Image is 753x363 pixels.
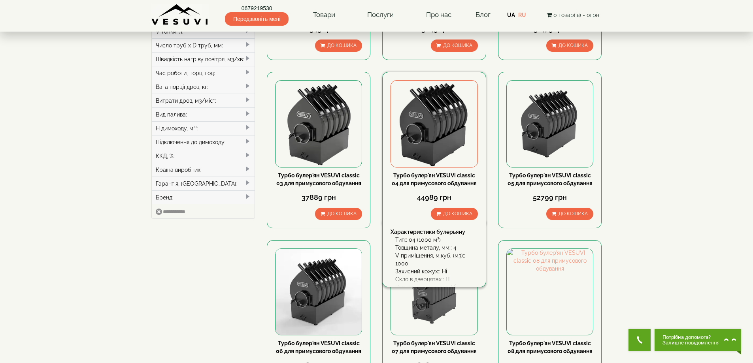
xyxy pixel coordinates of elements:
img: Турбо булер'ян VESUVI classic 05 для примусового обдування [507,81,593,167]
img: Турбо булер'ян VESUVI classic 03 для примусового обдування [276,81,362,167]
img: Завод VESUVI [151,4,209,26]
img: Турбо булер'ян VESUVI classic 07 для примусового обдування [391,249,477,335]
div: Вид палива: [152,107,255,121]
div: Витрати дров, м3/міс*: [152,94,255,107]
div: Число труб x D труб, мм: [152,38,255,52]
div: 52799 грн [506,192,593,203]
span: Передзвоніть мені [225,12,289,26]
span: До кошика [559,211,588,216]
button: Chat button [655,329,741,351]
a: Турбо булер'ян VESUVI classic 04 для примусового обдування [392,172,477,186]
a: Послуги [359,6,402,24]
span: Потрібна допомога? [662,335,720,340]
span: До кошика [443,43,472,48]
a: Турбо булер'ян VESUVI classic 08 для примусового обдування [508,340,593,354]
button: До кошика [546,208,593,220]
img: Турбо булер'ян VESUVI classic 04 для примусового обдування [391,81,477,167]
span: До кошика [559,43,588,48]
div: Бренд: [152,190,255,204]
img: Турбо булер'ян VESUVI classic 06 для примусового обдування [276,249,362,335]
div: Захисний кожух:: Ні [395,267,477,275]
a: Товари [305,6,343,24]
div: 44989 грн [391,192,477,203]
div: ККД, %: [152,149,255,163]
a: 0679219530 [225,4,289,12]
a: Турбо булер'ян VESUVI classic 03 для примусового обдування [276,172,361,186]
a: UA [507,12,515,18]
div: 37889 грн [275,192,362,203]
div: Час роботи, порц. год: [152,66,255,80]
img: Турбо булер'ян VESUVI classic 08 для примусового обдування [507,249,593,335]
div: Швидкість нагріву повітря, м3/хв: [152,52,255,66]
button: До кошика [431,208,478,220]
button: До кошика [546,39,593,52]
div: Гарантія, [GEOGRAPHIC_DATA]: [152,177,255,190]
span: Залиште повідомлення [662,340,720,346]
div: Тип:: 04 (1000 м³) [395,236,477,244]
span: 0 товар(ів) - 0грн [553,12,599,18]
a: RU [518,12,526,18]
div: Вага порції дров, кг: [152,80,255,94]
button: До кошика [315,208,362,220]
div: Характеристики булерьяну [391,228,477,236]
a: Блог [476,11,491,19]
button: 0 товар(ів) - 0грн [544,11,602,19]
span: До кошика [327,43,357,48]
a: Турбо булер'ян VESUVI classic 06 для примусового обдування [276,340,361,354]
div: Підключення до димоходу: [152,135,255,149]
button: До кошика [315,39,362,52]
div: V приміщення, м.куб. (м3):: 1000 [395,252,477,267]
span: До кошика [327,211,357,216]
button: Get Call button [628,329,651,351]
a: Про нас [418,6,459,24]
div: Країна виробник: [152,163,255,177]
span: До кошика [443,211,472,216]
div: H димоходу, м**: [152,121,255,135]
a: Турбо булер'ян VESUVI classic 05 для примусового обдування [508,172,593,186]
a: Турбо булер'ян VESUVI classic 07 для примусового обдування [392,340,477,354]
button: До кошика [431,39,478,52]
div: Товщина металу, мм:: 4 [395,244,477,252]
